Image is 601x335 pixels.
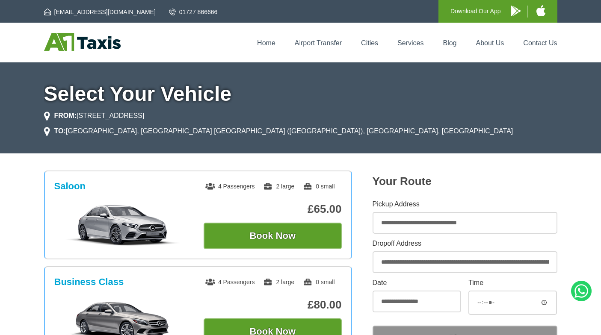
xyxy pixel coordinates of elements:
label: Date [373,279,461,286]
h3: Business Class [54,276,124,288]
li: [STREET_ADDRESS] [44,111,145,121]
p: Download Our App [450,6,501,17]
h2: Your Route [373,175,557,188]
a: Blog [443,39,456,47]
a: [EMAIL_ADDRESS][DOMAIN_NAME] [44,8,156,16]
h1: Select Your Vehicle [44,84,557,104]
a: Home [257,39,275,47]
img: A1 Taxis iPhone App [536,5,545,16]
span: 0 small [303,279,335,285]
a: Contact Us [523,39,557,47]
strong: TO: [54,127,66,135]
span: 4 Passengers [205,279,255,285]
span: 2 large [263,183,294,190]
a: Services [397,39,423,47]
label: Time [468,279,557,286]
a: About Us [476,39,504,47]
a: Cities [361,39,378,47]
img: A1 Taxis Android App [511,6,521,16]
span: 0 small [303,183,335,190]
a: 01727 866666 [169,8,218,16]
a: Airport Transfer [295,39,342,47]
img: Saloon [59,204,187,247]
img: A1 Taxis St Albans LTD [44,33,121,51]
span: 4 Passengers [205,183,255,190]
strong: FROM: [54,112,77,119]
button: Book Now [204,223,342,249]
li: [GEOGRAPHIC_DATA], [GEOGRAPHIC_DATA] [GEOGRAPHIC_DATA] ([GEOGRAPHIC_DATA]), [GEOGRAPHIC_DATA], [G... [44,126,513,136]
label: Dropoff Address [373,240,557,247]
p: £65.00 [204,203,342,216]
p: £80.00 [204,298,342,311]
h3: Saloon [54,181,86,192]
label: Pickup Address [373,201,557,208]
span: 2 large [263,279,294,285]
iframe: chat widget [484,316,597,335]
